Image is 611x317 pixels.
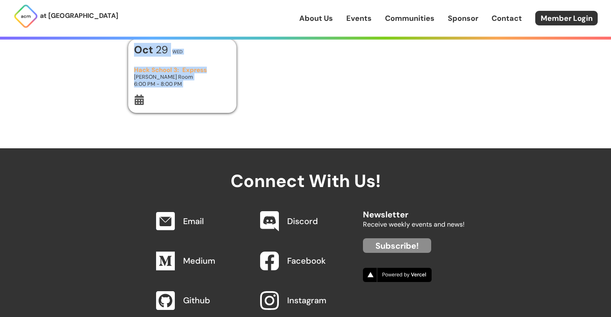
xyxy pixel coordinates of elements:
[363,268,432,282] img: Vercel
[13,4,38,29] img: ACM Logo
[134,80,231,87] h3: 6:00 PM - 8:00 PM
[156,252,175,270] img: Medium
[260,252,279,270] img: Facebook
[448,13,478,24] a: Sponsor
[134,67,231,74] h3: Hack School 3: Express
[147,148,464,191] h2: Connect With Us!
[287,216,318,227] a: Discord
[260,291,279,310] img: Instagram
[183,295,210,306] a: Github
[134,43,156,57] b: Oct
[287,255,326,266] a: Facebook
[346,13,372,24] a: Events
[363,202,464,219] h2: Newsletter
[172,50,183,54] h2: Wed
[40,10,118,21] p: at [GEOGRAPHIC_DATA]
[363,238,431,253] a: Subscribe!
[287,295,326,306] a: Instagram
[183,216,204,227] a: Email
[134,73,231,80] h3: [PERSON_NAME] Room
[299,13,333,24] a: About Us
[134,45,168,55] h1: 29
[535,11,598,25] a: Member Login
[260,211,279,232] img: Discord
[492,13,522,24] a: Contact
[385,13,435,24] a: Communities
[156,291,175,310] img: Github
[183,255,215,266] a: Medium
[156,212,175,230] img: Email
[13,4,118,29] a: at [GEOGRAPHIC_DATA]
[363,219,464,230] p: Receive weekly events and news!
